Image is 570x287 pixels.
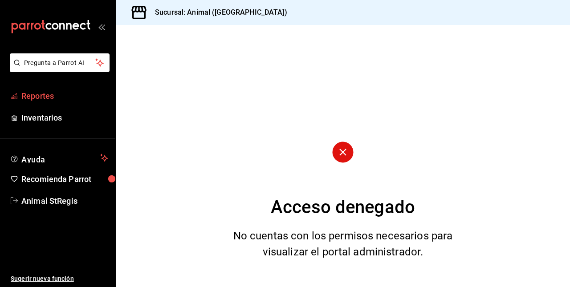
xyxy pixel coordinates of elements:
[6,65,110,74] a: Pregunta a Parrot AI
[148,7,287,18] h3: Sucursal: Animal ([GEOGRAPHIC_DATA])
[21,153,97,163] span: Ayuda
[24,58,96,68] span: Pregunta a Parrot AI
[98,23,105,30] button: open_drawer_menu
[271,194,415,221] div: Acceso denegado
[222,228,464,260] div: No cuentas con los permisos necesarios para visualizar el portal administrador.
[11,275,74,282] font: Sugerir nueva función
[21,196,77,206] font: Animal StRegis
[21,113,62,122] font: Inventarios
[21,174,91,184] font: Recomienda Parrot
[21,91,54,101] font: Reportes
[10,53,110,72] button: Pregunta a Parrot AI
